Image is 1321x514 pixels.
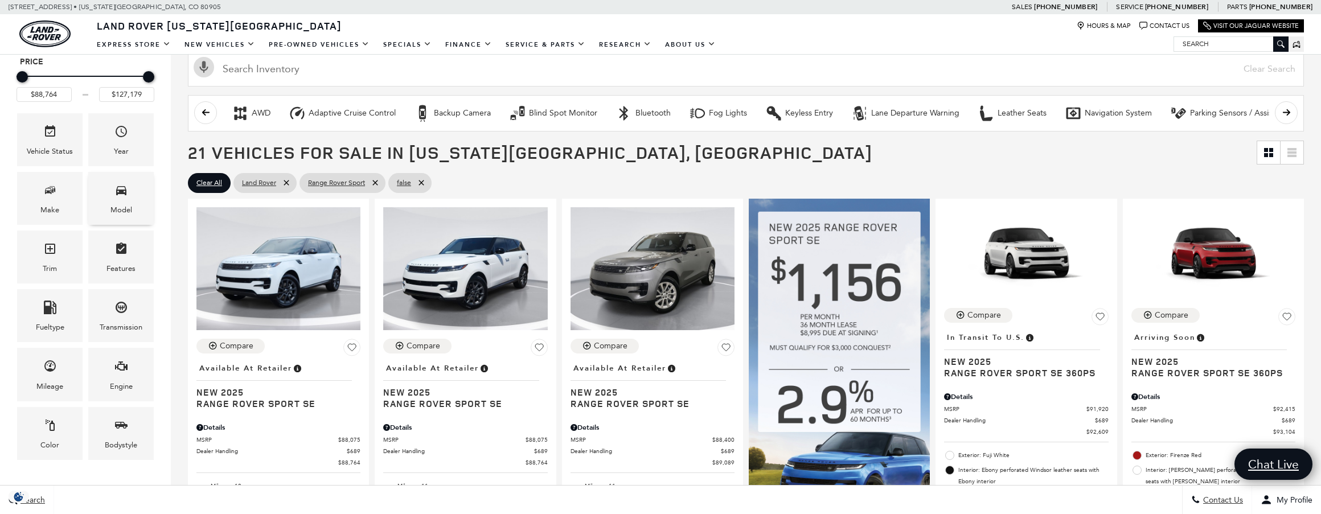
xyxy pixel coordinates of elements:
span: Vehicle is in stock and ready for immediate delivery. Due to demand, availability is subject to c... [666,362,676,375]
a: Land Rover [US_STATE][GEOGRAPHIC_DATA] [90,19,348,32]
span: Vehicle is preparing for delivery to the retailer. MSRP will be finalized when the vehicle arrive... [1195,331,1205,344]
button: Lane Departure WarningLane Departure Warning [845,101,966,125]
div: Pricing Details - Range Rover Sport SE 360PS [1131,392,1295,402]
div: Price [17,67,154,102]
div: Lane Departure Warning [871,108,959,118]
a: Finance [438,35,499,55]
div: Bluetooth [635,108,671,118]
div: TransmissionTransmission [88,289,154,342]
span: MSRP [1131,405,1273,413]
a: [STREET_ADDRESS] • [US_STATE][GEOGRAPHIC_DATA], CO 80905 [9,3,221,11]
span: Available at Retailer [386,362,479,375]
span: $689 [1095,416,1109,425]
span: $92,609 [1086,427,1109,436]
span: Vehicle [43,122,57,145]
button: Compare Vehicle [571,339,639,353]
section: Click to Open Cookie Consent Modal [6,491,32,503]
span: Bodystyle [114,416,128,439]
div: Adaptive Cruise Control [289,105,306,122]
span: My Profile [1272,495,1312,505]
span: $91,920 [1086,405,1109,413]
button: Save Vehicle [717,339,735,360]
span: Range Rover Sport SE [571,398,726,409]
div: Year [114,145,129,158]
span: Range Rover Sport SE 360PS [944,367,1100,379]
div: Pricing Details - Range Rover Sport SE [383,422,547,433]
img: 2025 LAND ROVER Range Rover Sport SE [196,207,360,330]
button: Adaptive Cruise ControlAdaptive Cruise Control [282,101,402,125]
button: AWDAWD [225,101,277,125]
div: Transmission [100,321,142,334]
a: Pre-Owned Vehicles [262,35,376,55]
div: Fog Lights [709,108,747,118]
div: Fog Lights [689,105,706,122]
span: $93,104 [1273,427,1295,436]
button: Save Vehicle [1278,308,1295,330]
a: Dealer Handling $689 [196,447,360,455]
span: Dealer Handling [383,447,534,455]
a: MSRP $88,400 [571,435,735,444]
div: Vehicle Status [27,145,73,158]
div: Blind Spot Monitor [509,105,526,122]
span: false [397,176,411,190]
a: [PHONE_NUMBER] [1145,2,1208,11]
div: Color [40,439,59,451]
li: Mileage: 11 [383,479,547,494]
div: TrimTrim [17,231,83,283]
span: Exterior: Fuji White [958,450,1108,461]
span: Model [114,180,128,204]
a: Available at RetailerNew 2025Range Rover Sport SE [571,360,735,409]
span: 21 Vehicles for Sale in [US_STATE][GEOGRAPHIC_DATA], [GEOGRAPHIC_DATA] [188,141,872,164]
div: Keyless Entry [785,108,833,118]
button: Fog LightsFog Lights [683,101,753,125]
span: $88,075 [338,435,360,444]
span: New 2025 [944,356,1100,367]
span: Make [43,180,57,204]
a: Available at RetailerNew 2025Range Rover Sport SE [196,360,360,409]
div: Compare [967,310,1001,320]
a: MSRP $91,920 [944,405,1108,413]
div: Model [110,204,132,216]
span: Range Rover Sport SE 360PS [1131,367,1287,379]
button: Parking Sensors / AssistParking Sensors / Assist [1164,101,1281,125]
span: Vehicle is in stock and ready for immediate delivery. Due to demand, availability is subject to c... [292,362,302,375]
button: Compare Vehicle [196,339,265,353]
div: Pricing Details - Range Rover Sport SE [571,422,735,433]
span: $92,415 [1273,405,1295,413]
a: $88,764 [196,458,360,467]
div: Minimum Price [17,71,28,83]
span: MSRP [944,405,1086,413]
a: Chat Live [1234,449,1312,480]
span: Vehicle is in stock and ready for immediate delivery. Due to demand, availability is subject to c... [479,362,489,375]
span: Range Rover Sport SE [383,398,539,409]
span: Chat Live [1242,457,1304,472]
span: Fueltype [43,298,57,321]
div: FeaturesFeatures [88,231,154,283]
input: Search [1174,37,1288,51]
div: Navigation System [1085,108,1152,118]
a: Dealer Handling $689 [1131,416,1295,425]
span: Interior: [PERSON_NAME] perforated Windsor leather seats with [PERSON_NAME] interior [1146,464,1295,487]
a: Dealer Handling $689 [383,447,547,455]
span: MSRP [383,435,525,444]
a: Contact Us [1139,22,1189,30]
span: Engine [114,356,128,380]
div: Fueltype [36,321,64,334]
a: Dealer Handling $689 [944,416,1108,425]
a: Visit Our Jaguar Website [1203,22,1299,30]
span: Service [1116,3,1143,11]
div: Parking Sensors / Assist [1170,105,1187,122]
span: Clear All [196,176,222,190]
span: New 2025 [383,386,539,398]
span: Color [43,416,57,439]
div: Blind Spot Monitor [529,108,597,118]
button: Open user profile menu [1252,486,1321,514]
span: In Transit to U.S. [947,331,1024,344]
div: Mileage [36,380,63,393]
a: New Vehicles [178,35,262,55]
span: $689 [347,447,360,455]
img: 2025 LAND ROVER Range Rover Sport SE 360PS [1131,207,1295,299]
button: Leather SeatsLeather Seats [971,101,1053,125]
div: Compare [220,341,253,351]
a: Hours & Map [1077,22,1131,30]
